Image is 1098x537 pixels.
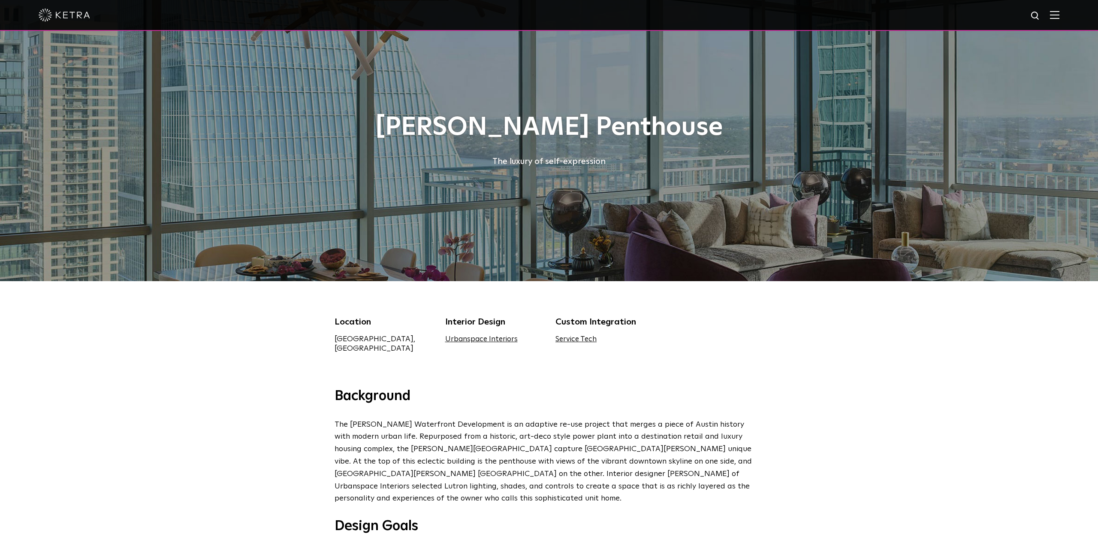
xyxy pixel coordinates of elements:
[1030,11,1041,21] img: search icon
[335,113,763,142] h1: [PERSON_NAME] Penthouse
[445,316,543,328] div: Interior Design
[335,316,432,328] div: Location
[335,334,432,353] div: [GEOGRAPHIC_DATA], [GEOGRAPHIC_DATA]
[555,336,597,343] a: Service Tech
[335,518,763,536] h3: Design Goals
[335,419,759,505] p: The [PERSON_NAME] Waterfront Development is an adaptive re-use project that merges a piece of Aus...
[1050,11,1059,19] img: Hamburger%20Nav.svg
[445,336,518,343] a: Urbanspace Interiors
[335,155,763,168] div: The luxury of self-expression
[555,316,653,328] div: Custom Integration
[335,388,763,406] h3: Background
[39,9,90,21] img: ketra-logo-2019-white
